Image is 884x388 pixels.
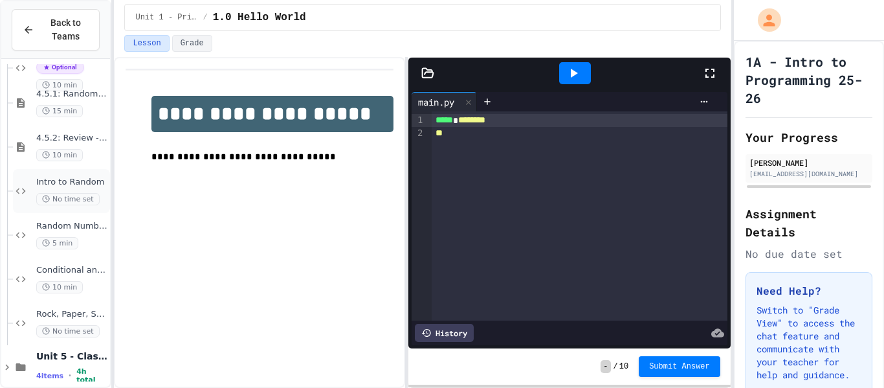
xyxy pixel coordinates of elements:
[36,372,63,380] span: 4 items
[36,79,83,91] span: 10 min
[746,128,872,146] h2: Your Progress
[619,361,628,372] span: 10
[36,149,83,161] span: 10 min
[749,157,868,168] div: [PERSON_NAME]
[639,356,720,377] button: Submit Answer
[36,133,107,144] span: 4.5.2: Review - Random Numbers
[36,105,83,117] span: 15 min
[36,193,100,205] span: No time set
[412,95,461,109] div: main.py
[746,205,872,241] h2: Assignment Details
[213,10,306,25] span: 1.0 Hello World
[36,177,107,188] span: Intro to Random
[36,309,107,320] span: Rock, Paper, Scissors - Conditionals
[76,367,107,384] span: 4h total
[69,371,71,381] span: •
[746,246,872,262] div: No due date set
[757,283,861,299] h3: Need Help?
[601,360,610,373] span: -
[36,325,100,337] span: No time set
[744,5,784,35] div: My Account
[203,12,207,23] span: /
[749,169,868,179] div: [EMAIL_ADDRESS][DOMAIN_NAME]
[649,361,710,372] span: Submit Answer
[172,35,212,52] button: Grade
[36,281,83,293] span: 10 min
[36,265,107,276] span: Conditional and Random Practice
[124,35,169,52] button: Lesson
[36,61,84,74] span: Optional
[36,237,78,249] span: 5 min
[746,52,872,107] h1: 1A - Intro to Programming 25-26
[613,361,618,372] span: /
[12,9,100,51] button: Back to Teams
[412,127,425,140] div: 2
[36,350,107,362] span: Unit 5 - Classes
[42,16,89,43] span: Back to Teams
[757,304,861,382] p: Switch to "Grade View" to access the chat feature and communicate with your teacher for help and ...
[36,221,107,232] span: Random Number Practice
[36,89,107,100] span: 4.5.1: Random Numbers
[135,12,197,23] span: Unit 1 - Print Statements
[412,92,477,111] div: main.py
[415,324,474,342] div: History
[412,114,425,127] div: 1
